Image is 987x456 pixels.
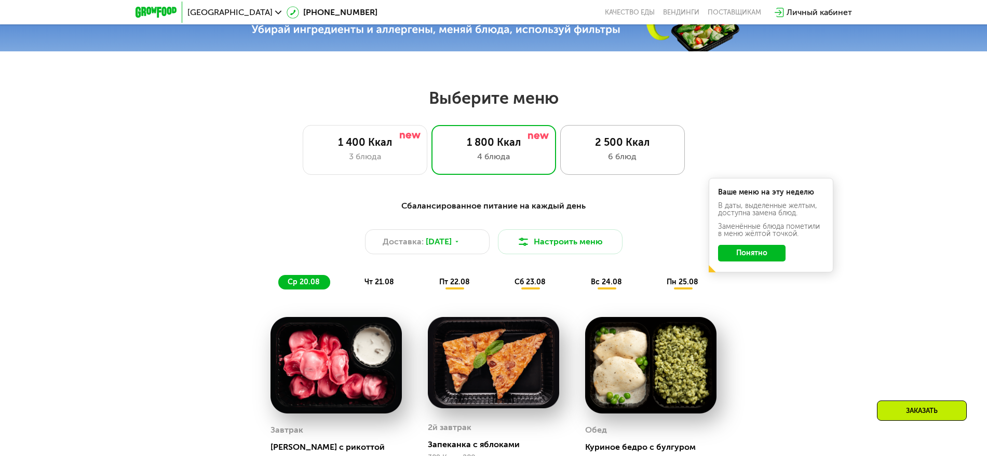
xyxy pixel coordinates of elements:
[498,229,623,254] button: Настроить меню
[515,278,546,286] span: сб 23.08
[663,8,699,17] a: Вендинги
[718,189,824,196] div: Ваше меню на эту неделю
[364,278,394,286] span: чт 21.08
[314,150,416,163] div: 3 блюда
[187,8,273,17] span: [GEOGRAPHIC_DATA]
[571,150,674,163] div: 6 блюд
[787,6,852,19] div: Личный кабинет
[571,136,674,148] div: 2 500 Ккал
[585,442,725,452] div: Куриное бедро с булгуром
[585,422,607,438] div: Обед
[591,278,622,286] span: вс 24.08
[428,420,471,435] div: 2й завтрак
[718,245,786,261] button: Понятно
[442,150,545,163] div: 4 блюда
[186,200,801,213] div: Сбалансированное питание на каждый день
[383,236,424,248] span: Доставка:
[605,8,655,17] a: Качество еды
[667,278,698,286] span: пн 25.08
[442,136,545,148] div: 1 800 Ккал
[288,278,320,286] span: ср 20.08
[718,223,824,238] div: Заменённые блюда пометили в меню жёлтой точкой.
[287,6,377,19] a: [PHONE_NUMBER]
[877,400,967,421] div: Заказать
[271,442,410,452] div: [PERSON_NAME] с рикоттой
[426,236,452,248] span: [DATE]
[428,439,567,450] div: Запеканка с яблоками
[314,136,416,148] div: 1 400 Ккал
[708,8,761,17] div: поставщикам
[33,88,954,108] h2: Выберите меню
[439,278,470,286] span: пт 22.08
[271,422,303,438] div: Завтрак
[718,202,824,217] div: В даты, выделенные желтым, доступна замена блюд.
